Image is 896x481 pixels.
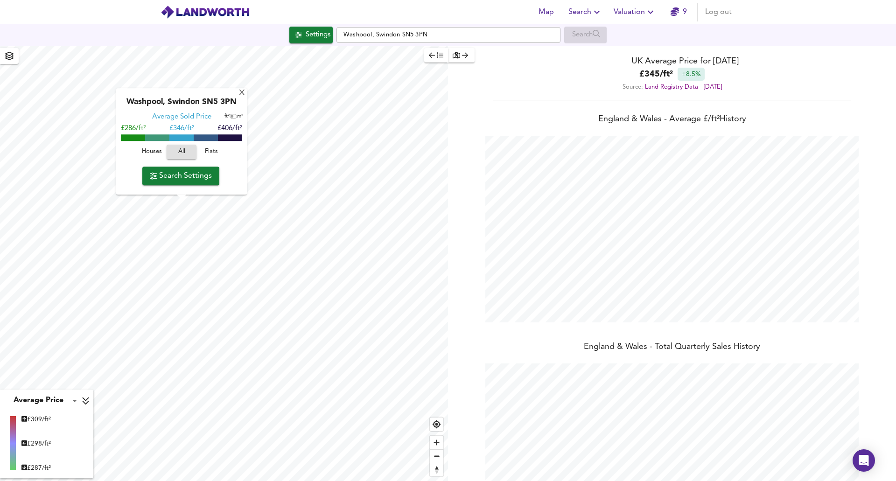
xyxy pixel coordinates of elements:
[705,6,732,19] span: Log out
[237,114,243,119] span: m²
[430,449,443,463] button: Zoom out
[645,84,722,90] a: Land Registry Data - [DATE]
[150,169,212,182] span: Search Settings
[853,449,875,472] div: Open Intercom Messenger
[639,68,673,81] b: £ 345 / ft²
[137,145,167,160] button: Houses
[238,89,246,98] div: X
[289,27,333,43] div: Click to configure Search Settings
[167,145,196,160] button: All
[199,147,224,158] span: Flats
[430,436,443,449] button: Zoom in
[448,341,896,354] div: England & Wales - Total Quarterly Sales History
[430,418,443,431] button: Find my location
[430,450,443,463] span: Zoom out
[217,125,242,132] span: £406/ft²
[121,125,146,132] span: £286/ft²
[224,114,230,119] span: ft²
[535,6,557,19] span: Map
[564,27,607,43] div: Enable a Source before running a Search
[701,3,735,21] button: Log out
[142,167,219,185] button: Search Settings
[671,6,687,19] a: 9
[161,5,250,19] img: logo
[152,113,211,122] div: Average Sold Price
[568,6,602,19] span: Search
[8,393,80,408] div: Average Price
[171,147,192,158] span: All
[664,3,693,21] button: 9
[678,68,705,81] div: +8.5%
[614,6,656,19] span: Valuation
[306,29,330,41] div: Settings
[289,27,333,43] button: Settings
[610,3,660,21] button: Valuation
[448,55,896,68] div: UK Average Price for [DATE]
[448,81,896,93] div: Source:
[448,113,896,126] div: England & Wales - Average £/ ft² History
[21,463,51,473] div: £ 287/ft²
[531,3,561,21] button: Map
[21,439,51,448] div: £ 298/ft²
[121,98,242,113] div: Washpool, Swindon SN5 3PN
[565,3,606,21] button: Search
[336,27,560,43] input: Enter a location...
[139,147,164,158] span: Houses
[21,415,51,424] div: £ 309/ft²
[196,145,226,160] button: Flats
[169,125,194,132] span: £ 346/ft²
[430,463,443,476] button: Reset bearing to north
